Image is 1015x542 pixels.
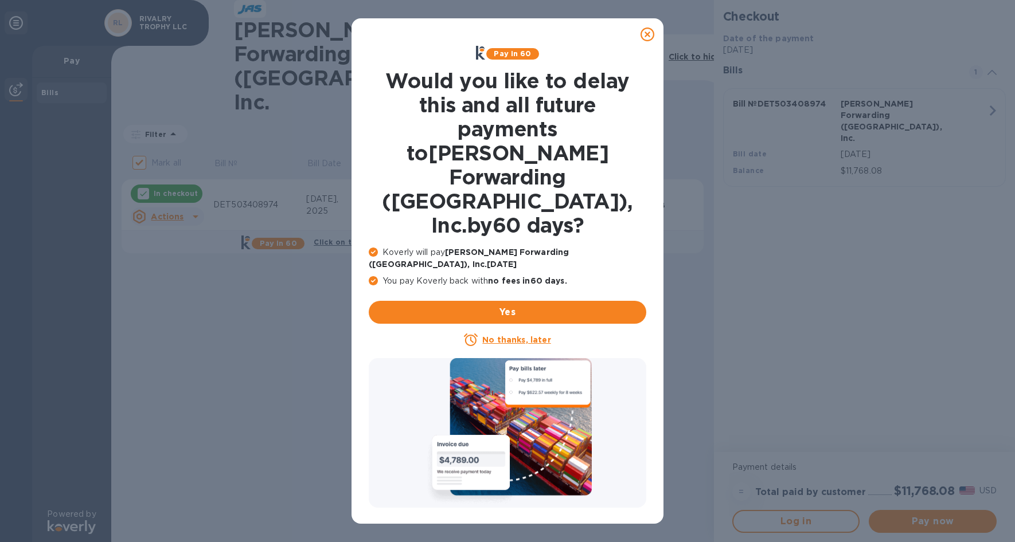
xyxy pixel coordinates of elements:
b: no fees in 60 days . [488,276,567,285]
p: Koverly will pay [369,246,646,270]
button: Yes [369,301,646,324]
span: Yes [378,305,637,319]
b: [PERSON_NAME] Forwarding ([GEOGRAPHIC_DATA]), Inc. [DATE] [369,248,569,269]
p: You pay Koverly back with [369,275,646,287]
u: No thanks, later [482,335,551,344]
h1: Would you like to delay this and all future payments to [PERSON_NAME] Forwarding ([GEOGRAPHIC_DAT... [369,69,646,237]
b: Pay in 60 [494,49,531,58]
